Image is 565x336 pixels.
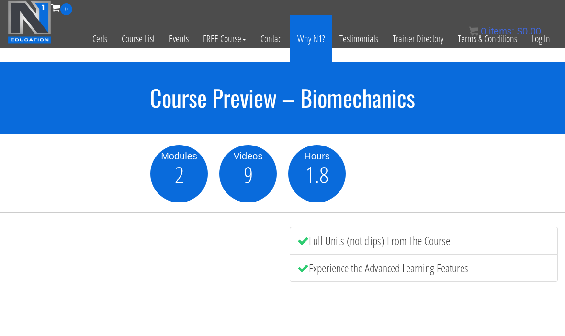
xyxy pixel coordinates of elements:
a: Trainer Directory [385,15,451,62]
span: 0 [481,26,486,36]
div: Videos [219,149,277,163]
a: 0 [51,1,72,14]
a: Course List [114,15,162,62]
a: Why N1? [290,15,332,62]
span: items: [489,26,514,36]
span: 9 [244,163,253,186]
span: 1.8 [305,163,328,186]
a: Contact [253,15,290,62]
span: $ [517,26,522,36]
a: Events [162,15,196,62]
div: Modules [150,149,208,163]
img: icon11.png [469,26,478,36]
li: Experience the Advanced Learning Features [290,254,558,282]
img: n1-education [8,0,51,44]
span: 2 [175,163,184,186]
bdi: 0.00 [517,26,541,36]
a: Log In [524,15,557,62]
div: Hours [288,149,346,163]
a: FREE Course [196,15,253,62]
span: 0 [60,3,72,15]
a: Terms & Conditions [451,15,524,62]
li: Full Units (not clips) From The Course [290,227,558,255]
a: Testimonials [332,15,385,62]
a: Certs [85,15,114,62]
a: 0 items: $0.00 [469,26,541,36]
